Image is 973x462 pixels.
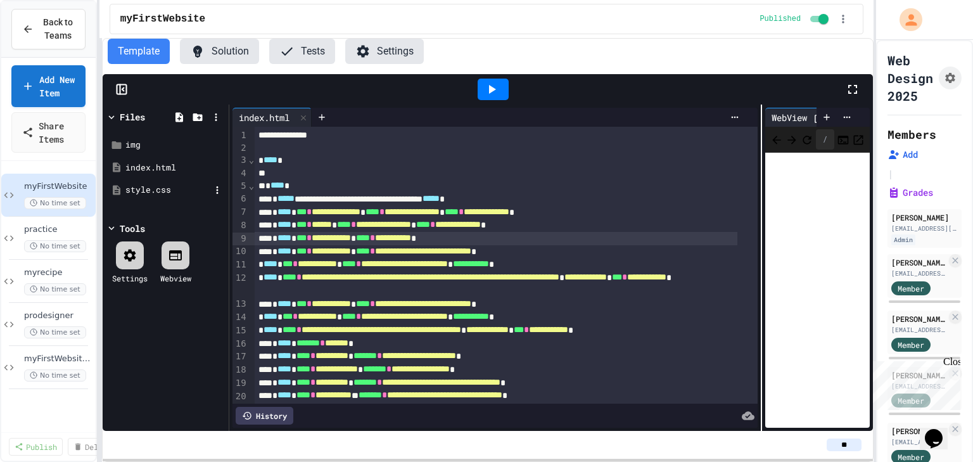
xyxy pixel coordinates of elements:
[891,313,946,324] div: [PERSON_NAME]
[24,181,93,192] span: myFirstWebsite
[765,111,813,124] div: WebView
[232,167,248,180] div: 4
[345,39,424,64] button: Settings
[232,219,248,233] div: 8
[887,186,933,199] button: Grades
[24,354,93,364] span: myFirstWebsite9-25
[816,129,835,150] div: /
[891,224,958,233] div: [EMAIL_ADDRESS][PERSON_NAME][DOMAIN_NAME]
[891,425,946,437] div: [PERSON_NAME]
[112,273,148,284] div: Settings
[891,269,946,278] div: [EMAIL_ADDRESS][DOMAIN_NAME]
[891,212,958,223] div: [PERSON_NAME]
[770,131,783,147] span: Back
[891,234,915,245] div: Admin
[232,311,248,324] div: 14
[232,298,248,311] div: 13
[801,132,813,147] button: Refresh
[120,222,145,235] div: Tools
[269,39,335,64] button: Tests
[41,16,75,42] span: Back to Teams
[125,139,224,151] div: img
[11,112,86,153] a: Share Items
[236,407,293,425] div: History
[24,224,93,235] span: practice
[232,390,248,404] div: 20
[891,257,946,268] div: [PERSON_NAME]
[125,184,210,196] div: style.css
[160,273,191,284] div: Webview
[886,5,925,34] div: My Account
[232,154,248,167] div: 3
[765,153,870,428] iframe: Web Preview
[68,438,117,456] a: Delete
[232,364,248,377] div: 18
[760,14,801,24] span: Published
[24,197,86,209] span: No time set
[232,338,248,351] div: 16
[232,403,248,416] div: 21
[248,155,255,165] span: Fold line
[232,259,248,272] div: 11
[232,245,248,259] div: 10
[232,272,248,298] div: 12
[891,437,946,447] div: [EMAIL_ADDRESS][DOMAIN_NAME]
[785,131,798,147] span: Forward
[11,65,86,107] a: Add New Item
[920,411,960,449] iframe: chat widget
[232,377,248,390] div: 19
[9,438,63,456] a: Publish
[11,9,86,49] button: Back to Teams
[887,51,934,105] h1: Web Design 2025
[887,125,936,143] h2: Members
[887,148,918,161] button: Add
[891,325,946,335] div: [EMAIL_ADDRESS][DOMAIN_NAME]
[232,108,312,127] div: index.html
[232,142,248,155] div: 2
[232,129,248,142] div: 1
[180,39,259,64] button: Solution
[232,206,248,219] div: 7
[5,5,87,80] div: Chat with us now!Close
[939,67,962,89] button: Assignment Settings
[868,356,960,410] iframe: chat widget
[24,240,86,252] span: No time set
[765,108,846,127] div: WebView
[125,162,224,174] div: index.html
[24,311,93,321] span: prodesigner
[24,326,86,338] span: No time set
[232,180,248,193] div: 5
[248,181,255,191] span: Fold line
[232,233,248,246] div: 9
[232,324,248,338] div: 15
[837,132,849,147] button: Console
[232,111,296,124] div: index.html
[760,11,831,27] div: Content is published and visible to students
[232,193,248,206] div: 6
[898,339,924,350] span: Member
[24,267,93,278] span: myrecipe
[887,166,894,181] span: |
[120,11,205,27] span: myFirstWebsite
[24,369,86,382] span: No time set
[120,110,145,124] div: Files
[232,350,248,364] div: 17
[852,132,865,147] button: Open in new tab
[24,283,86,295] span: No time set
[108,39,170,64] button: Template
[898,283,924,294] span: Member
